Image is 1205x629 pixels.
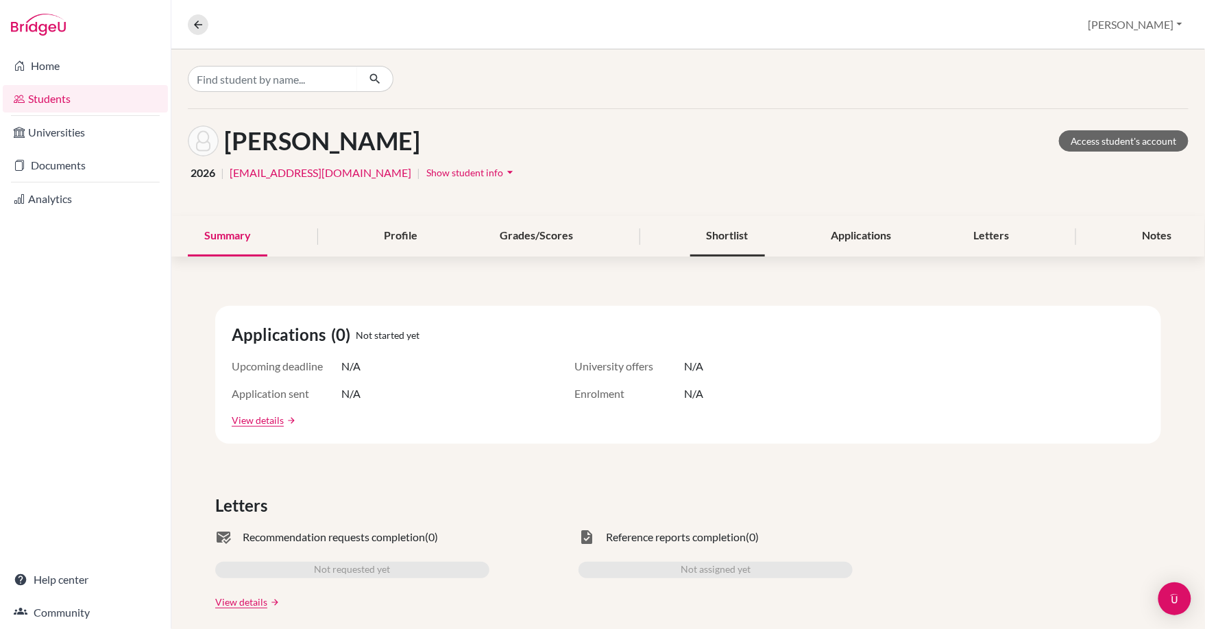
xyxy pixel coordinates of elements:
a: [EMAIL_ADDRESS][DOMAIN_NAME] [230,165,411,181]
a: View details [215,595,267,609]
span: Recommendation requests completion [243,529,425,545]
div: Summary [188,216,267,257]
a: Students [3,85,168,112]
div: Letters [958,216,1026,257]
span: N/A [341,385,361,402]
a: arrow_forward [284,416,296,425]
span: Applications [232,322,331,347]
span: 2026 [191,165,215,181]
a: Documents [3,152,168,179]
div: Open Intercom Messenger [1158,582,1191,615]
h1: [PERSON_NAME] [224,126,420,156]
span: N/A [684,358,703,375]
a: Community [3,599,168,626]
div: Grades/Scores [484,216,590,257]
a: Home [3,52,168,80]
input: Find student by name... [188,66,358,92]
span: Upcoming deadline [232,358,341,375]
a: Analytics [3,185,168,213]
div: Applications [814,216,908,257]
span: | [417,165,420,181]
span: Reference reports completion [606,529,746,545]
span: (0) [425,529,438,545]
img: Saachi Nitin NISHANDAR's avatar [188,126,219,156]
span: Enrolment [574,385,684,402]
span: University offers [574,358,684,375]
div: Shortlist [690,216,765,257]
div: Notes [1126,216,1189,257]
span: Show student info [426,167,503,178]
span: (0) [746,529,759,545]
span: Letters [215,493,273,518]
span: | [221,165,224,181]
a: Access student's account [1059,130,1189,152]
a: arrow_forward [267,597,280,607]
a: Help center [3,566,168,593]
button: Show student infoarrow_drop_down [426,162,518,183]
span: Not requested yet [315,562,391,578]
span: (0) [331,322,356,347]
span: N/A [684,385,703,402]
span: task [579,529,595,545]
button: [PERSON_NAME] [1082,12,1189,38]
span: Application sent [232,385,341,402]
span: N/A [341,358,361,375]
span: Not started yet [356,328,419,342]
a: View details [232,413,284,427]
span: Not assigned yet [681,562,751,578]
div: Profile [367,216,434,257]
i: arrow_drop_down [503,165,517,179]
span: mark_email_read [215,529,232,545]
img: Bridge-U [11,14,66,36]
a: Universities [3,119,168,146]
